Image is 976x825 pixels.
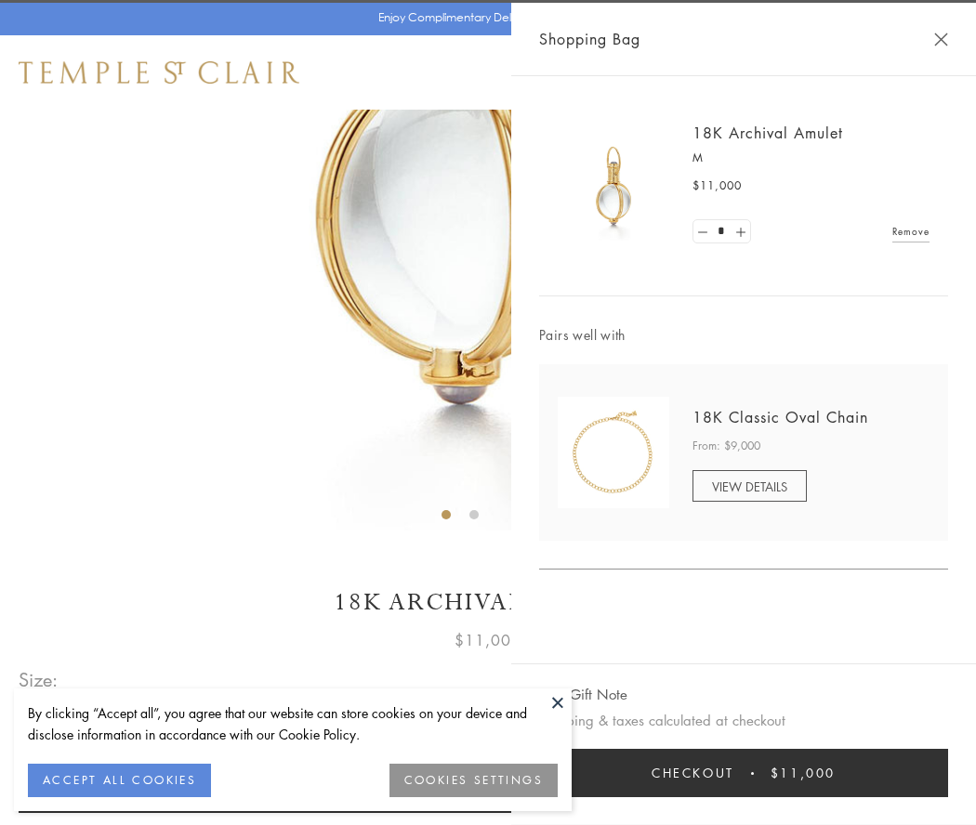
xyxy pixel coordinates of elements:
[692,470,807,502] a: VIEW DETAILS
[692,149,930,167] p: M
[19,61,299,84] img: Temple St. Clair
[378,8,589,27] p: Enjoy Complimentary Delivery & Returns
[558,130,669,242] img: 18K Archival Amulet
[692,123,843,143] a: 18K Archival Amulet
[652,763,734,783] span: Checkout
[692,177,742,195] span: $11,000
[539,324,948,346] span: Pairs well with
[693,220,712,243] a: Set quantity to 0
[692,407,868,427] a: 18K Classic Oval Chain
[19,664,59,695] span: Size:
[28,764,211,797] button: ACCEPT ALL COOKIES
[539,709,948,732] p: Shipping & taxes calculated at checkout
[28,702,558,745] div: By clicking “Accept all”, you agree that our website can store cookies on your device and disclos...
[892,221,930,242] a: Remove
[934,33,948,46] button: Close Shopping Bag
[539,683,627,706] button: Add Gift Note
[712,478,787,495] span: VIEW DETAILS
[731,220,749,243] a: Set quantity to 2
[389,764,558,797] button: COOKIES SETTINGS
[692,437,760,455] span: From: $9,000
[19,586,957,619] h1: 18K Archival Amulet
[539,27,640,51] span: Shopping Bag
[455,628,521,652] span: $11,000
[539,749,948,797] button: Checkout $11,000
[771,763,836,783] span: $11,000
[558,397,669,508] img: N88865-OV18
